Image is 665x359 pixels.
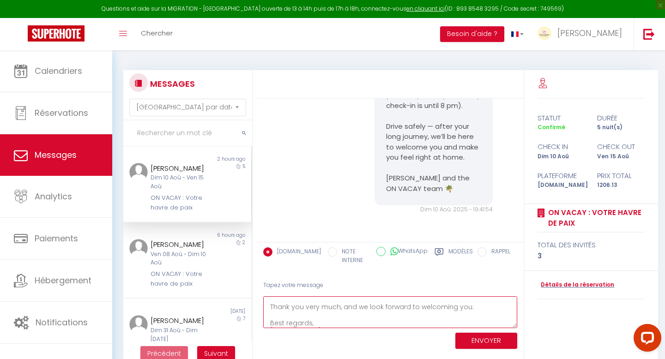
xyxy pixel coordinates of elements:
a: ... [PERSON_NAME] [531,18,634,50]
pre: Hi Annelies, Got it — I’ve let [PERSON_NAME] know, and she’ll be there to welcome you exceptional... [386,38,481,194]
iframe: LiveChat chat widget [626,320,665,359]
span: 5 [242,163,245,170]
div: Dim 10 Aoû [532,152,591,161]
label: Modèles [448,247,473,266]
div: 2 hours ago [187,156,251,163]
span: [PERSON_NAME] [557,27,622,39]
span: Chercher [141,28,173,38]
img: ... [129,315,148,334]
div: durée [591,113,651,124]
span: Analytics [35,191,72,202]
span: Réservations [35,107,88,119]
span: Hébergement [35,275,91,286]
div: total des invités [538,239,645,251]
div: statut [532,113,591,124]
img: ... [538,26,551,40]
div: Prix total [591,170,651,181]
div: [PERSON_NAME] [151,163,213,174]
button: ENVOYER [455,333,517,349]
div: Tapez votre message [263,274,518,297]
span: Messages [35,149,77,161]
div: 1206.13 [591,181,651,190]
label: WhatsApp [386,247,428,257]
button: Besoin d'aide ? [440,26,504,42]
span: Suivant [204,349,228,358]
span: 7 [243,315,245,322]
input: Rechercher un mot clé [123,120,252,146]
span: Paiements [35,233,78,244]
img: ... [129,163,148,181]
div: Dim 10 Aoû - Ven 15 Aoû [151,174,213,191]
div: ON VACAY : Votre havre de paix [151,269,213,288]
h3: MESSAGES [148,73,195,94]
span: Précédent [147,349,181,358]
a: Chercher [134,18,180,50]
div: check out [591,141,651,152]
div: ON VACAY : Votre havre de paix [151,193,213,212]
a: Détails de la réservation [538,281,614,289]
div: Ven 15 Aoû [591,152,651,161]
img: Super Booking [28,25,85,42]
span: Calendriers [35,65,82,77]
span: Confirmé [538,123,565,131]
div: check in [532,141,591,152]
div: [PERSON_NAME] [151,315,213,326]
div: 5 nuit(s) [591,123,651,132]
div: Ven 08 Aoû - Dim 10 Aoû [151,250,213,268]
span: 2 [242,239,245,246]
img: logout [643,28,655,40]
div: 6 hours ago [187,232,251,239]
div: [PERSON_NAME] [151,239,213,250]
a: en cliquant ici [406,5,445,12]
label: NOTE INTERNE [337,247,369,265]
div: [DOMAIN_NAME] [532,181,591,190]
div: Dim 10 Aoû. 2025 - 19:41:54 [375,205,492,214]
img: ... [129,239,148,257]
div: Dim 31 Aoû - Dim [DATE] [151,326,213,344]
label: [DOMAIN_NAME] [272,247,321,257]
span: Notifications [36,317,88,328]
div: Plateforme [532,170,591,181]
div: 3 [538,251,645,262]
div: [DATE] [187,308,251,315]
label: RAPPEL [487,247,510,257]
a: ON VACAY : Votre havre de paix [545,207,645,229]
